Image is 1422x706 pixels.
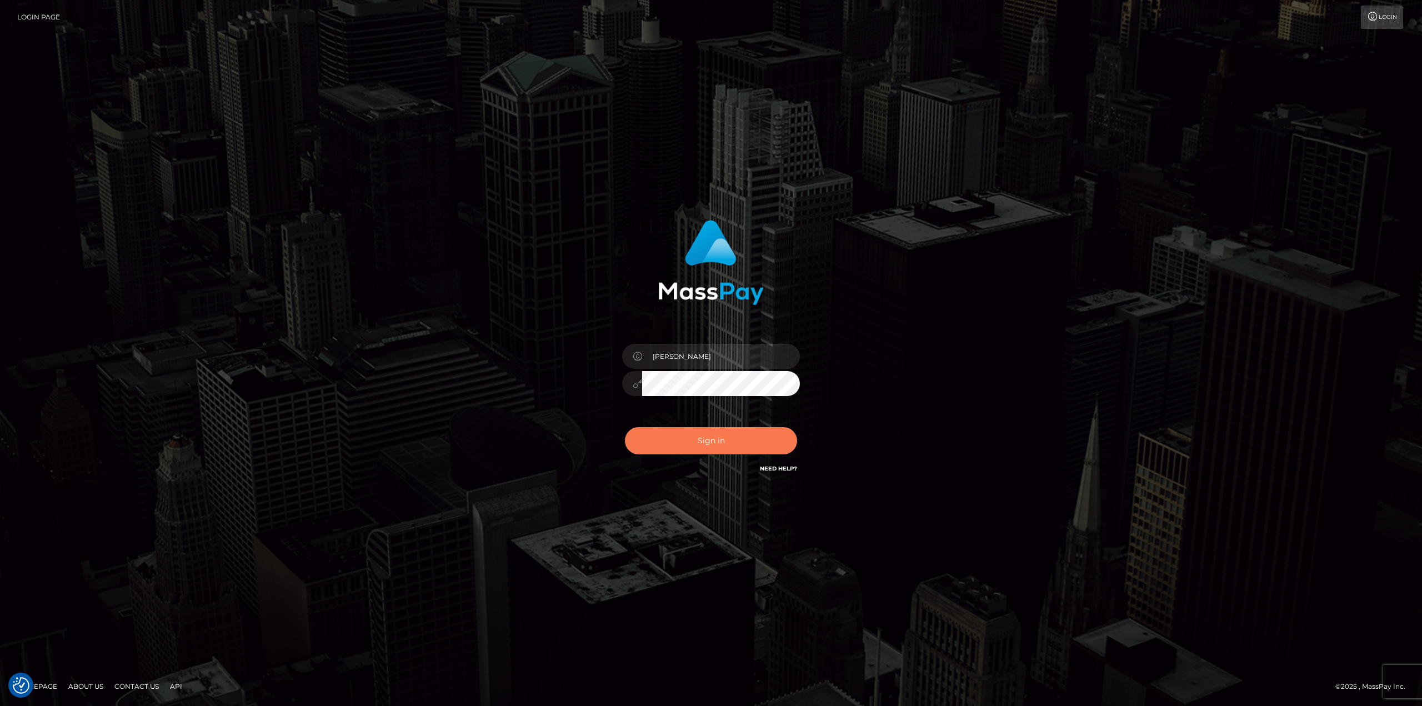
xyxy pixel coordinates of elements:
a: Login Page [17,6,60,29]
a: Homepage [12,678,62,695]
img: MassPay Login [658,220,764,305]
a: Need Help? [760,465,797,472]
a: Login [1361,6,1403,29]
a: API [166,678,187,695]
div: © 2025 , MassPay Inc. [1335,680,1414,693]
img: Revisit consent button [13,677,29,694]
button: Consent Preferences [13,677,29,694]
a: Contact Us [110,678,163,695]
input: Username... [642,344,800,369]
button: Sign in [625,427,797,454]
a: About Us [64,678,108,695]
